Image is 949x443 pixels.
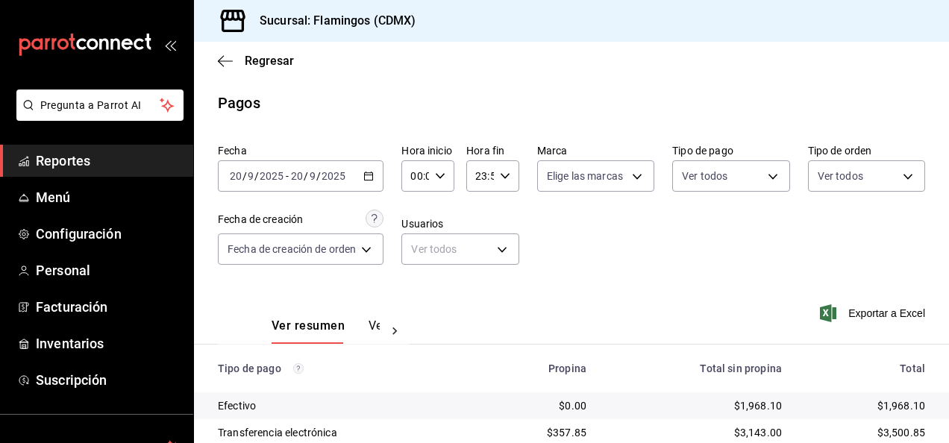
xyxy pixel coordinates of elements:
[401,145,454,156] label: Hora inicio
[806,425,925,440] div: $3,500.85
[272,318,345,333] font: Ver resumen
[36,336,104,351] font: Inventarios
[808,145,925,156] label: Tipo de orden
[672,145,789,156] label: Tipo de pago
[610,425,782,440] div: $3,143.00
[164,39,176,51] button: open_drawer_menu
[36,153,90,169] font: Reportes
[848,307,925,319] font: Exportar a Excel
[247,170,254,182] input: --
[401,233,519,265] div: Ver todos
[466,145,519,156] label: Hora fin
[36,189,71,205] font: Menú
[40,98,160,113] span: Pregunta a Parrot AI
[806,398,925,413] div: $1,968.10
[309,170,316,182] input: --
[218,145,383,156] label: Fecha
[823,304,925,322] button: Exportar a Excel
[537,145,654,156] label: Marca
[610,362,782,374] div: Total sin propina
[610,398,782,413] div: $1,968.10
[401,219,519,229] label: Usuarios
[369,318,425,344] button: Ver pagos
[245,54,294,68] span: Regresar
[316,170,321,182] span: /
[16,89,184,121] button: Pregunta a Parrot AI
[10,108,184,124] a: Pregunta a Parrot AI
[493,398,586,413] div: $0.00
[290,170,304,182] input: --
[218,92,260,114] div: Pagos
[218,54,294,68] button: Regresar
[493,362,586,374] div: Propina
[228,242,356,257] span: Fecha de creación de orden
[682,169,727,183] span: Ver todos
[36,299,107,315] font: Facturación
[818,169,863,183] span: Ver todos
[293,363,304,374] svg: Los pagos realizados con Pay y otras terminales son montos brutos.
[36,226,122,242] font: Configuración
[36,372,107,388] font: Suscripción
[254,170,259,182] span: /
[286,170,289,182] span: -
[259,170,284,182] input: ----
[493,425,586,440] div: $357.85
[272,318,380,344] div: Pestañas de navegación
[36,263,90,278] font: Personal
[242,170,247,182] span: /
[218,398,469,413] div: Efectivo
[229,170,242,182] input: --
[547,169,623,183] span: Elige las marcas
[806,362,925,374] div: Total
[321,170,346,182] input: ----
[304,170,308,182] span: /
[248,12,416,30] h3: Sucursal: Flamingos (CDMX)
[218,425,469,440] div: Transferencia electrónica
[218,212,303,227] div: Fecha de creación
[218,362,281,374] font: Tipo de pago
